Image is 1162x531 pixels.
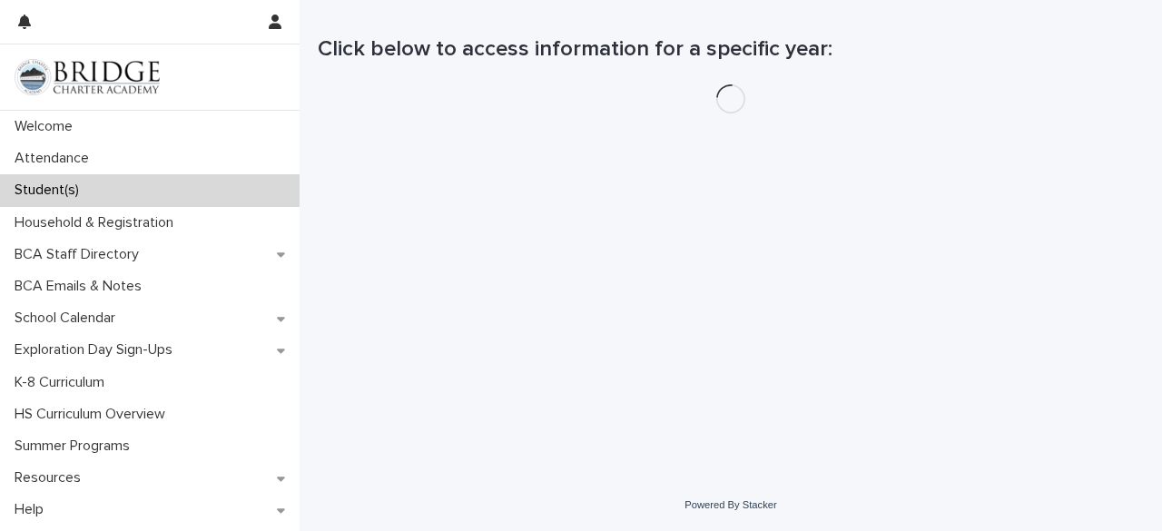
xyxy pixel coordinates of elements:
p: Student(s) [7,182,94,199]
img: V1C1m3IdTEidaUdm9Hs0 [15,59,160,95]
p: BCA Staff Directory [7,246,153,263]
p: Help [7,501,58,518]
p: Resources [7,469,95,487]
h1: Click below to access information for a specific year: [318,36,1144,63]
p: K-8 Curriculum [7,374,119,391]
p: Attendance [7,150,103,167]
a: Powered By Stacker [684,499,776,510]
p: Exploration Day Sign-Ups [7,341,187,359]
p: Welcome [7,118,87,135]
p: Summer Programs [7,438,144,455]
p: School Calendar [7,310,130,327]
p: Household & Registration [7,214,188,231]
p: BCA Emails & Notes [7,278,156,295]
p: HS Curriculum Overview [7,406,180,423]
